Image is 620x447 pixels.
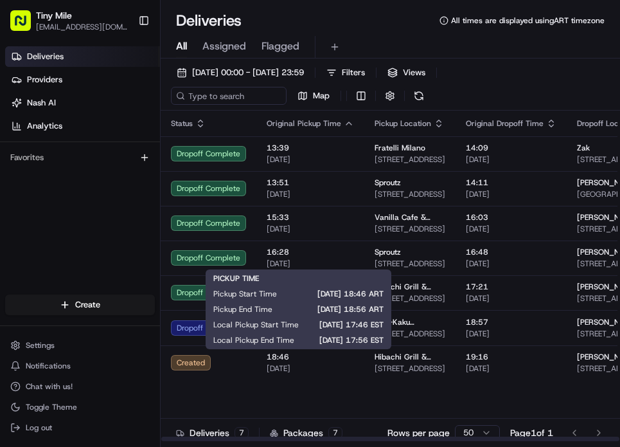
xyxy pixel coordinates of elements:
[267,143,354,153] span: 13:39
[171,118,193,129] span: Status
[27,120,62,132] span: Analytics
[26,361,71,371] span: Notifications
[403,67,425,78] span: Views
[5,336,155,354] button: Settings
[375,118,431,129] span: Pickup Location
[375,189,445,199] span: [STREET_ADDRESS]
[387,426,450,439] p: Rows per page
[466,282,556,292] span: 17:21
[267,352,354,362] span: 18:46
[5,357,155,375] button: Notifications
[5,147,155,168] div: Favorites
[466,259,556,269] span: [DATE]
[466,363,556,374] span: [DATE]
[5,295,155,315] button: Create
[313,90,330,102] span: Map
[375,154,445,165] span: [STREET_ADDRESS]
[375,352,445,362] span: Hibachi Grill & Noodle Bar (Brickell)
[5,69,160,90] a: Providers
[176,426,249,439] div: Deliveries
[466,118,544,129] span: Original Dropoff Time
[319,320,384,330] span: [DATE] 17:46 EST
[26,340,55,351] span: Settings
[171,87,287,105] input: Type to search
[267,118,341,129] span: Original Pickup Time
[315,335,384,345] span: [DATE] 17:56 EST
[382,64,431,82] button: Views
[192,67,304,78] span: [DATE] 00:00 - [DATE] 23:59
[5,378,155,396] button: Chat with us!
[510,426,553,439] div: Page 1 of 1
[375,247,401,257] span: Sproutz
[267,154,354,165] span: [DATE]
[466,189,556,199] span: [DATE]
[375,317,445,327] span: Gyu-Kaku Japanese BBQ
[5,419,155,437] button: Log out
[213,335,294,345] span: Local Pickup End Time
[267,363,354,374] span: [DATE]
[267,259,354,269] span: [DATE]
[466,317,556,327] span: 18:57
[466,178,556,188] span: 14:11
[466,352,556,362] span: 19:16
[267,189,354,199] span: [DATE]
[292,87,335,105] button: Map
[202,39,246,54] span: Assigned
[375,224,445,234] span: [STREET_ADDRESS]
[213,320,299,330] span: Local Pickup Start Time
[213,304,272,315] span: Pickup End Time
[267,224,354,234] span: [DATE]
[27,51,64,62] span: Deliveries
[26,423,52,433] span: Log out
[375,293,445,304] span: [STREET_ADDRESS]
[267,247,354,257] span: 16:28
[375,329,445,339] span: [STREET_ADDRESS]
[5,116,160,136] a: Analytics
[577,143,590,153] span: Zak
[213,273,259,284] span: PICKUP TIME
[176,39,187,54] span: All
[375,143,425,153] span: Fratelli Milano
[297,289,384,299] span: [DATE] 18:46 ART
[293,304,384,315] span: [DATE] 18:56 ART
[36,22,128,32] button: [EMAIL_ADDRESS][DOMAIN_NAME]
[213,289,277,299] span: Pickup Start Time
[5,93,160,113] a: Nash AI
[26,381,73,392] span: Chat with us!
[342,67,365,78] span: Filters
[171,64,310,82] button: [DATE] 00:00 - [DATE] 23:59
[375,178,401,188] span: Sproutz
[466,212,556,223] span: 16:03
[5,5,133,36] button: Tiny Mile[EMAIL_ADDRESS][DOMAIN_NAME]
[466,143,556,153] span: 14:09
[466,329,556,339] span: [DATE]
[26,402,77,412] span: Toggle Theme
[375,282,445,292] span: Hibachi Grill & Noodle Bar (Brickell)
[267,178,354,188] span: 13:51
[75,299,100,311] span: Create
[375,363,445,374] span: [STREET_ADDRESS]
[328,427,342,439] div: 7
[5,46,160,67] a: Deliveries
[270,426,342,439] div: Packages
[466,154,556,165] span: [DATE]
[27,97,56,109] span: Nash AI
[176,10,242,31] h1: Deliveries
[261,39,299,54] span: Flagged
[235,427,249,439] div: 7
[321,64,371,82] button: Filters
[466,247,556,257] span: 16:48
[466,293,556,304] span: [DATE]
[27,74,62,86] span: Providers
[36,9,72,22] button: Tiny Mile
[5,398,155,416] button: Toggle Theme
[466,224,556,234] span: [DATE]
[375,259,445,269] span: [STREET_ADDRESS]
[451,15,605,26] span: All times are displayed using ART timezone
[375,212,445,223] span: Vanilla Cafe & Breakfast/Desserts
[410,87,428,105] button: Refresh
[267,212,354,223] span: 15:33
